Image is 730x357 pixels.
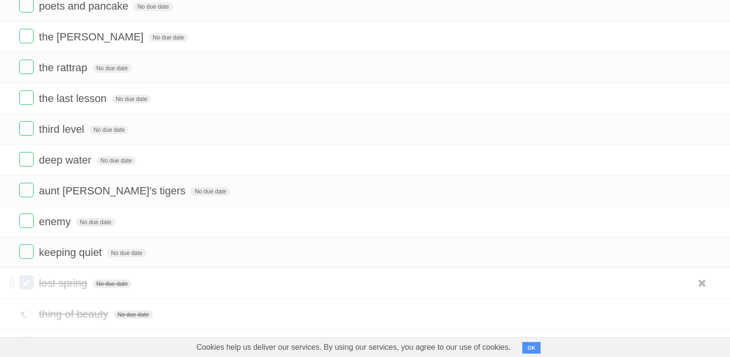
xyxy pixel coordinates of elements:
span: No due date [191,187,230,196]
label: Done [19,275,34,290]
span: thing of beauty [39,308,111,320]
span: No due date [134,2,173,11]
label: Done [19,60,34,74]
span: enemy [39,216,73,228]
span: lost spring [39,277,89,289]
span: No due date [114,310,153,319]
label: Done [19,214,34,228]
label: Done [19,121,34,136]
span: No due date [93,280,132,288]
span: aunt [PERSON_NAME]'s tigers [39,185,188,197]
label: Done [19,29,34,43]
label: Done [19,152,34,166]
label: Done [19,183,34,197]
span: the [PERSON_NAME] [39,31,146,43]
button: OK [522,342,541,354]
span: No due date [112,95,151,103]
span: third level [39,123,87,135]
span: deep water [39,154,94,166]
span: No due date [107,249,146,257]
label: Done [19,306,34,320]
span: No due date [97,156,136,165]
span: Cookies help us deliver our services. By using our services, you agree to our use of cookies. [187,338,520,357]
span: No due date [89,126,128,134]
span: No due date [149,33,188,42]
span: No due date [76,218,115,227]
span: the rattrap [39,62,89,74]
label: Done [19,90,34,105]
span: No due date [93,64,132,73]
span: the last lesson [39,92,109,104]
span: keeping quiet [39,246,104,258]
label: Done [19,337,34,351]
label: Done [19,244,34,259]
